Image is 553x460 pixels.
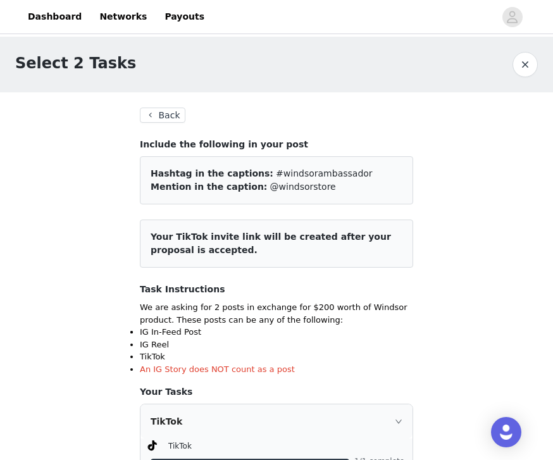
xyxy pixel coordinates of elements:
[140,351,413,363] li: TikTok
[140,404,413,438] div: icon: rightTikTok
[491,417,521,447] div: Open Intercom Messenger
[140,339,413,351] li: IG Reel
[20,3,89,31] a: Dashboard
[140,301,413,326] p: We are asking for 2 posts in exchange for $200 worth of Windsor product. These posts can be any o...
[276,168,373,178] span: #windsorambassador
[140,326,413,339] li: IG In-Feed Post
[92,3,154,31] a: Networks
[140,283,413,296] h4: Task Instructions
[140,364,295,374] span: An IG Story does NOT count as a post
[140,138,413,151] h4: Include the following in your post
[168,442,192,451] span: TikTok
[140,385,413,399] h4: Your Tasks
[395,418,402,425] i: icon: right
[15,52,136,75] h1: Select 2 Tasks
[270,182,336,192] span: @windsorstore
[151,168,273,178] span: Hashtag in the captions:
[151,182,267,192] span: Mention in the caption:
[157,3,212,31] a: Payouts
[151,232,391,255] span: Your TikTok invite link will be created after your proposal is accepted.
[140,108,185,123] button: Back
[506,7,518,27] div: avatar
